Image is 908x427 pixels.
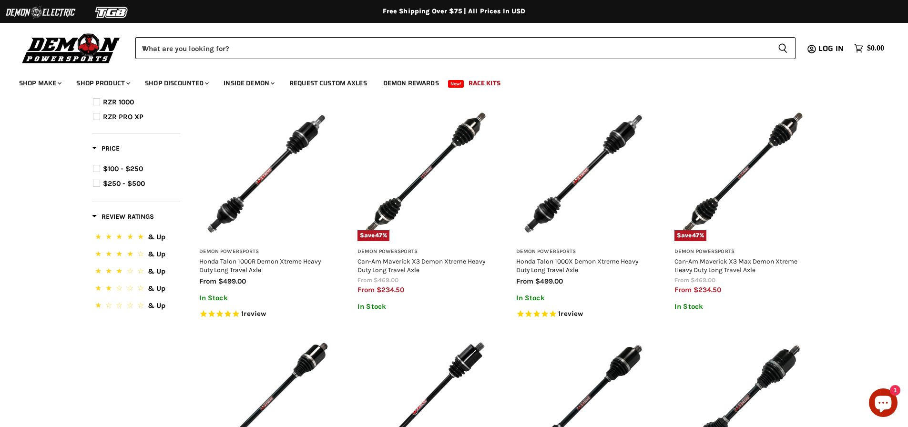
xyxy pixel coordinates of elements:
[448,80,464,88] span: New!
[92,212,154,224] button: Filter by Review Ratings
[674,276,689,284] span: from
[770,37,796,59] button: Search
[377,285,404,294] span: $234.50
[357,257,485,274] a: Can-Am Maverick X3 Demon Xtreme Heavy Duty Long Travel Axle
[199,257,321,274] a: Honda Talon 1000R Demon Xtreme Heavy Duty Long Travel Axle
[244,309,266,318] span: review
[148,233,165,241] span: & Up
[93,265,179,279] button: 3 Stars.
[674,285,692,294] span: from
[674,230,706,241] span: Save %
[19,31,123,65] img: Demon Powersports
[357,106,492,241] img: Can-Am Maverick X3 Demon Xtreme Heavy Duty Long Travel Axle
[138,73,214,93] a: Shop Discounted
[357,276,372,284] span: from
[103,98,134,106] span: RZR 1000
[92,144,120,152] span: Price
[561,309,583,318] span: review
[674,303,809,311] p: In Stock
[694,285,721,294] span: $234.50
[216,73,280,93] a: Inside Demon
[674,106,809,241] a: Can-Am Maverick X3 Max Demon Xtreme Heavy Duty Long Travel AxleSave47%
[69,73,136,93] a: Shop Product
[691,276,715,284] span: $469.00
[849,41,889,55] a: $0.00
[93,283,179,296] button: 2 Stars.
[103,164,143,173] span: $100 - $250
[674,248,809,255] h3: Demon Powersports
[357,248,492,255] h3: Demon Powersports
[135,37,796,59] form: Product
[516,309,651,319] span: Rated 5.0 out of 5 stars 1 reviews
[516,106,651,241] img: Honda Talon 1000X Demon Xtreme Heavy Duty Long Travel Axle
[199,106,334,241] img: Honda Talon 1000R Demon Xtreme Heavy Duty Long Travel Axle
[357,285,375,294] span: from
[92,213,154,221] span: Review Ratings
[357,303,492,311] p: In Stock
[516,277,533,285] span: from
[218,277,246,285] span: $499.00
[148,267,165,275] span: & Up
[5,3,76,21] img: Demon Electric Logo 2
[199,277,216,285] span: from
[148,301,165,310] span: & Up
[692,232,699,239] span: 47
[814,44,849,53] a: Log in
[674,106,809,241] img: Can-Am Maverick X3 Max Demon Xtreme Heavy Duty Long Travel Axle
[282,73,374,93] a: Request Custom Axles
[867,44,884,53] span: $0.00
[535,277,563,285] span: $499.00
[516,294,651,302] p: In Stock
[148,250,165,258] span: & Up
[376,73,446,93] a: Demon Rewards
[73,7,836,16] div: Free Shipping Over $75 | All Prices In USD
[374,276,398,284] span: $469.00
[516,257,638,274] a: Honda Talon 1000X Demon Xtreme Heavy Duty Long Travel Axle
[461,73,508,93] a: Race Kits
[818,42,844,54] span: Log in
[93,300,179,314] button: 1 Star.
[103,179,145,188] span: $250 - $500
[93,248,179,262] button: 4 Stars.
[199,294,334,302] p: In Stock
[76,3,148,21] img: TGB Logo 2
[148,284,165,293] span: & Up
[199,309,334,319] span: Rated 5.0 out of 5 stars 1 reviews
[92,144,120,156] button: Filter by Price
[674,257,797,274] a: Can-Am Maverick X3 Max Demon Xtreme Heavy Duty Long Travel Axle
[866,388,900,419] inbox-online-store-chat: Shopify online store chat
[103,112,143,121] span: RZR PRO XP
[199,248,334,255] h3: Demon Powersports
[516,248,651,255] h3: Demon Powersports
[12,70,882,93] ul: Main menu
[12,73,67,93] a: Shop Make
[135,37,770,59] input: When autocomplete results are available use up and down arrows to review and enter to select
[558,309,583,318] span: 1 reviews
[375,232,382,239] span: 47
[357,230,389,241] span: Save %
[241,309,266,318] span: 1 reviews
[93,231,179,245] button: 5 Stars.
[357,106,492,241] a: Can-Am Maverick X3 Demon Xtreme Heavy Duty Long Travel AxleSave47%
